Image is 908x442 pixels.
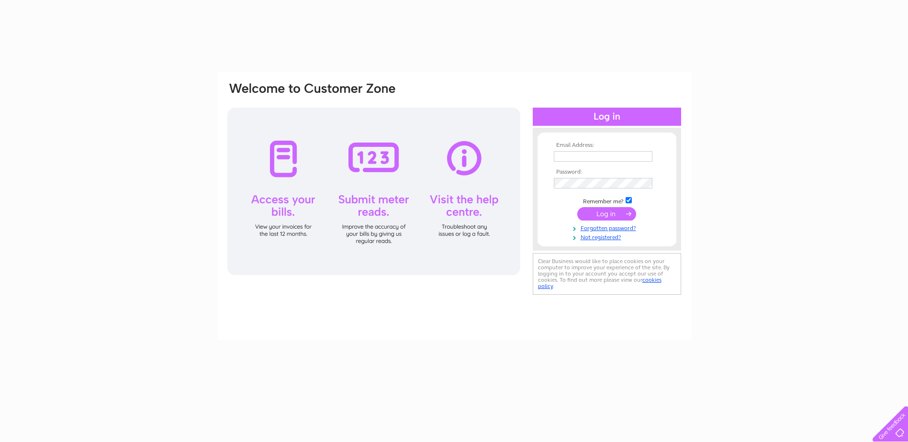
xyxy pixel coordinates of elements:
[554,223,662,232] a: Forgotten password?
[538,276,661,289] a: cookies policy
[533,253,681,295] div: Clear Business would like to place cookies on your computer to improve your experience of the sit...
[554,232,662,241] a: Not registered?
[551,196,662,205] td: Remember me?
[551,169,662,176] th: Password:
[577,207,636,221] input: Submit
[551,142,662,149] th: Email Address:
